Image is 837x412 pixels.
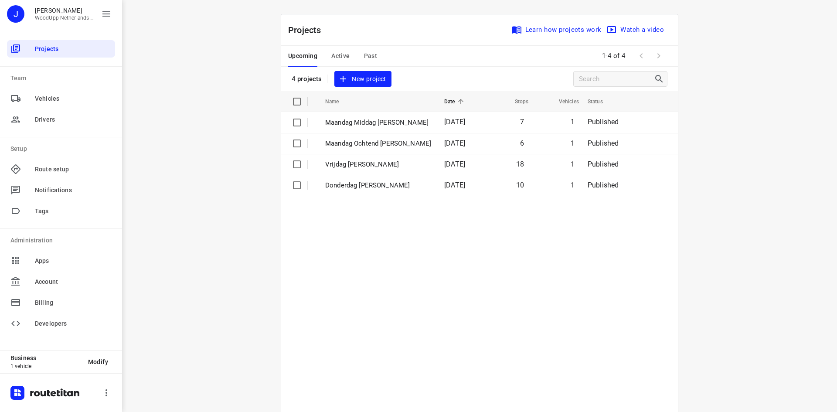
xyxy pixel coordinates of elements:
div: Billing [7,294,115,311]
span: New project [340,74,386,85]
span: Notifications [35,186,112,195]
span: [DATE] [444,181,465,189]
p: Jesper Elenbaas [35,7,94,14]
div: Vehicles [7,90,115,107]
p: Donderdag Belgie Berry [325,180,431,191]
div: Account [7,273,115,290]
div: Notifications [7,181,115,199]
span: 18 [516,160,524,168]
span: 1 [571,160,575,168]
span: 1 [571,181,575,189]
div: Tags [7,202,115,220]
span: Upcoming [288,51,317,61]
span: Route setup [35,165,112,174]
div: Route setup [7,160,115,178]
span: Apps [35,256,112,266]
span: Published [588,181,619,189]
p: Projects [288,24,328,37]
span: Status [588,96,614,107]
span: 1 [571,139,575,147]
p: 1 vehicle [10,363,81,369]
div: Apps [7,252,115,269]
div: Drivers [7,111,115,128]
div: Developers [7,315,115,332]
span: Vehicles [35,94,112,103]
p: Administration [10,236,115,245]
span: Vehicles [548,96,579,107]
span: Drivers [35,115,112,124]
p: Maandag Ochtend Barry [325,139,431,149]
span: Modify [88,358,108,365]
span: Past [364,51,378,61]
p: Vrijdag Barry [325,160,431,170]
p: Setup [10,144,115,153]
span: Next Page [650,47,667,65]
div: J [7,5,24,23]
span: [DATE] [444,139,465,147]
p: WoodUpp Netherlands B.V. [35,15,94,21]
span: Date [444,96,466,107]
span: Developers [35,319,112,328]
button: New project [334,71,391,87]
p: Team [10,74,115,83]
span: Name [325,96,350,107]
span: Published [588,160,619,168]
span: Projects [35,44,112,54]
span: [DATE] [444,160,465,168]
span: 1 [571,118,575,126]
button: Modify [81,354,115,370]
span: 7 [520,118,524,126]
span: 10 [516,181,524,189]
span: Published [588,118,619,126]
span: [DATE] [444,118,465,126]
span: 1-4 of 4 [599,47,629,65]
span: Published [588,139,619,147]
div: Search [654,74,667,84]
p: Business [10,354,81,361]
input: Search projects [579,72,654,86]
span: 6 [520,139,524,147]
span: Active [331,51,350,61]
span: Tags [35,207,112,216]
span: Previous Page [633,47,650,65]
p: Maandag Middag Barry [325,118,431,128]
span: Account [35,277,112,286]
div: Projects [7,40,115,58]
span: Billing [35,298,112,307]
p: 4 projects [292,75,322,83]
span: Stops [504,96,529,107]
